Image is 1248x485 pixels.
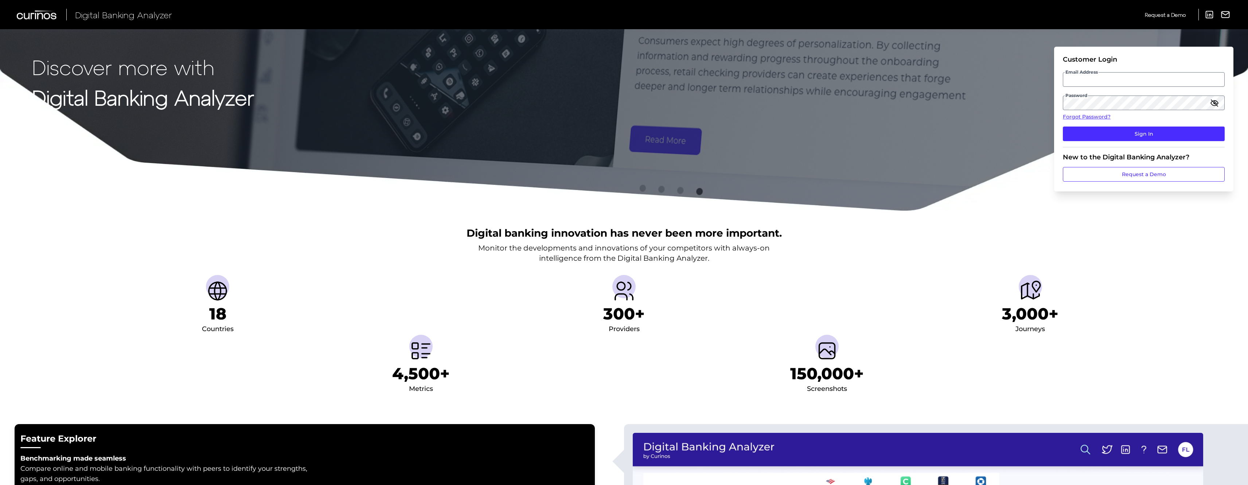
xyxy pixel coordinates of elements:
img: Countries [206,279,229,303]
img: Providers [612,279,636,303]
img: Metrics [409,339,433,362]
p: Monitor the developments and innovations of your competitors with always-on intelligence from the... [478,243,770,263]
div: Metrics [409,383,433,395]
span: Request a Demo [1145,12,1186,18]
h1: 18 [209,304,226,323]
button: Sign In [1063,127,1225,141]
div: Screenshots [807,383,847,395]
span: Digital Banking Analyzer [75,9,172,20]
div: Customer Login [1063,55,1225,63]
span: Password [1065,93,1088,98]
div: Journeys [1015,323,1045,335]
h2: Feature Explorer [20,433,589,445]
img: Journeys [1019,279,1042,303]
a: Request a Demo [1145,9,1186,21]
h1: 300+ [603,304,645,323]
strong: Benchmarking made seamless [20,454,126,462]
h1: 150,000+ [790,364,864,383]
span: Email Address [1065,69,1099,75]
h1: 3,000+ [1002,304,1058,323]
h1: 4,500+ [392,364,450,383]
img: Curinos [17,10,58,19]
img: Screenshots [815,339,839,362]
p: Discover more with [32,55,254,78]
div: New to the Digital Banking Analyzer? [1063,153,1225,161]
p: Compare online and mobile banking functionality with peers to identify your strengths, gaps, and ... [20,463,312,484]
a: Forgot Password? [1063,113,1225,121]
h2: Digital banking innovation has never been more important. [467,226,782,240]
div: Providers [609,323,640,335]
a: Request a Demo [1063,167,1225,182]
div: Countries [202,323,234,335]
strong: Digital Banking Analyzer [32,85,254,109]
